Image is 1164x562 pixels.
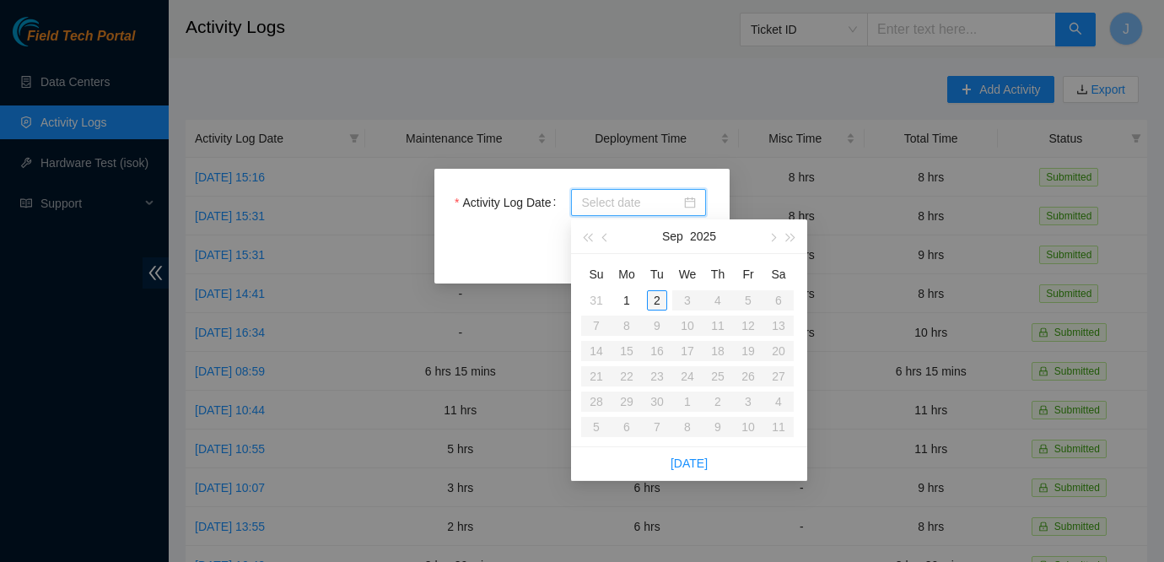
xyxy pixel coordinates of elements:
button: 2025 [690,219,716,253]
td: 2025-09-02 [642,288,672,313]
div: 1 [617,290,637,311]
th: Sa [763,261,794,288]
div: 2 [647,290,667,311]
th: Th [703,261,733,288]
td: 2025-09-01 [612,288,642,313]
div: 31 [586,290,606,311]
input: Activity Log Date [581,193,681,212]
td: 2025-08-31 [581,288,612,313]
th: Mo [612,261,642,288]
th: Tu [642,261,672,288]
th: We [672,261,703,288]
th: Fr [733,261,763,288]
th: Su [581,261,612,288]
a: [DATE] [671,457,708,470]
button: Sep [662,219,683,253]
label: Activity Log Date [455,189,563,216]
